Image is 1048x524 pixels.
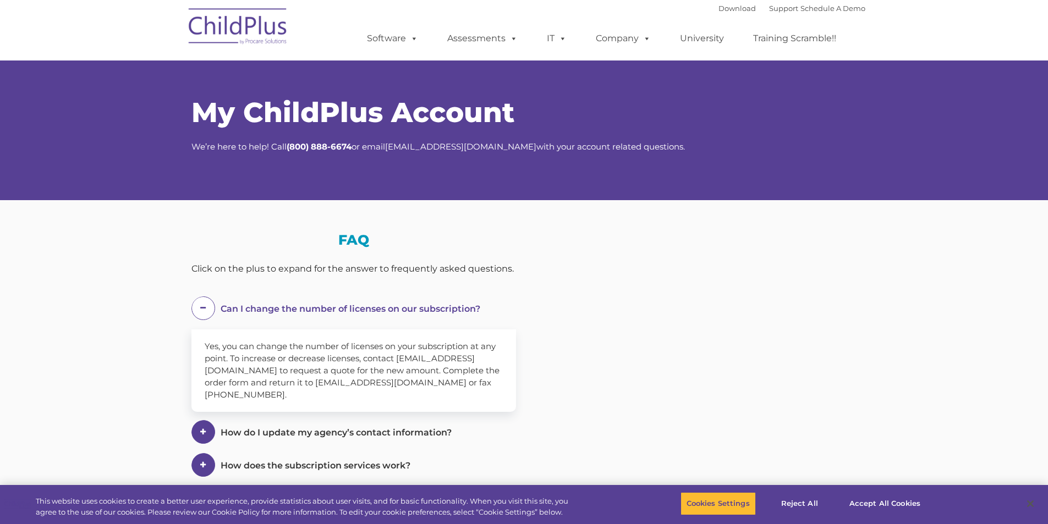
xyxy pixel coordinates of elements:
a: Software [356,27,429,49]
a: IT [536,27,578,49]
a: Download [718,4,756,13]
h3: FAQ [191,233,516,247]
div: This website uses cookies to create a better user experience, provide statistics about user visit... [36,496,577,517]
div: Click on the plus to expand for the answer to frequently asked questions. [191,261,516,277]
span: How do I update my agency’s contact information? [221,427,452,438]
a: Training Scramble!! [742,27,847,49]
button: Close [1018,492,1042,516]
a: Assessments [436,27,529,49]
button: Accept All Cookies [843,492,926,515]
a: Company [585,27,662,49]
span: My ChildPlus Account [191,96,514,129]
a: Schedule A Demo [800,4,865,13]
strong: ( [287,141,289,152]
a: Support [769,4,798,13]
strong: 800) 888-6674 [289,141,352,152]
span: Can I change the number of licenses on our subscription? [221,304,480,314]
button: Cookies Settings [681,492,756,515]
div: Yes, you can change the number of licenses on your subscription at any point. To increase or decr... [191,329,516,412]
span: We’re here to help! Call or email with your account related questions. [191,141,685,152]
a: [EMAIL_ADDRESS][DOMAIN_NAME] [385,141,536,152]
button: Reject All [765,492,834,515]
span: How does the subscription services work? [221,460,410,471]
a: University [669,27,735,49]
font: | [718,4,865,13]
img: ChildPlus by Procare Solutions [183,1,293,56]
